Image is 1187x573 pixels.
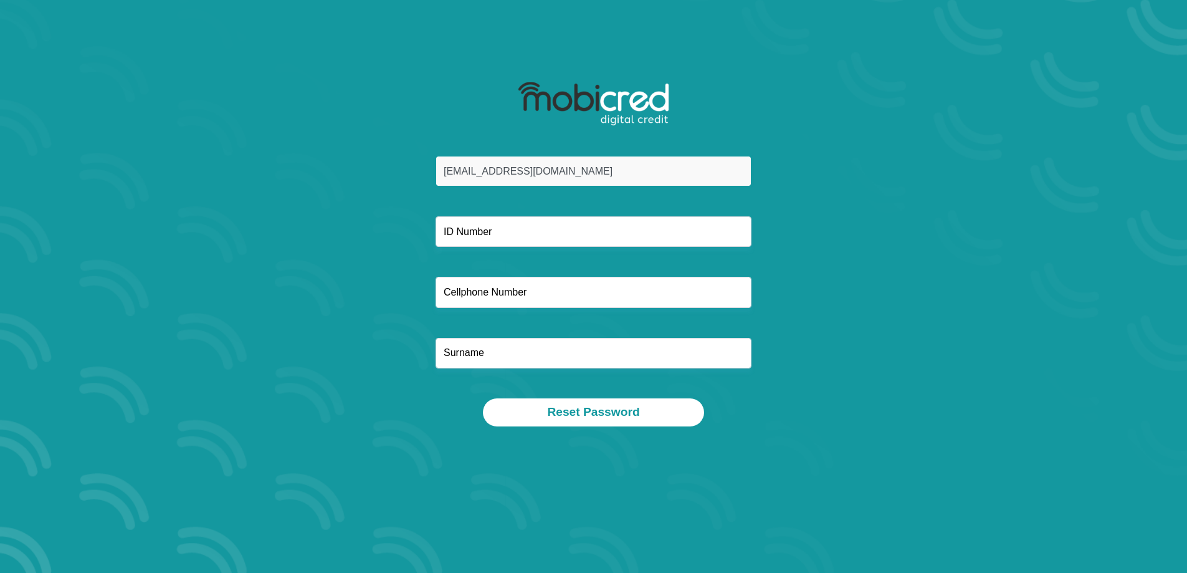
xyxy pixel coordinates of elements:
img: mobicred logo [518,82,669,126]
input: Surname [436,338,751,368]
input: Email [436,156,751,186]
input: ID Number [436,216,751,247]
button: Reset Password [483,398,703,426]
input: Cellphone Number [436,277,751,307]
